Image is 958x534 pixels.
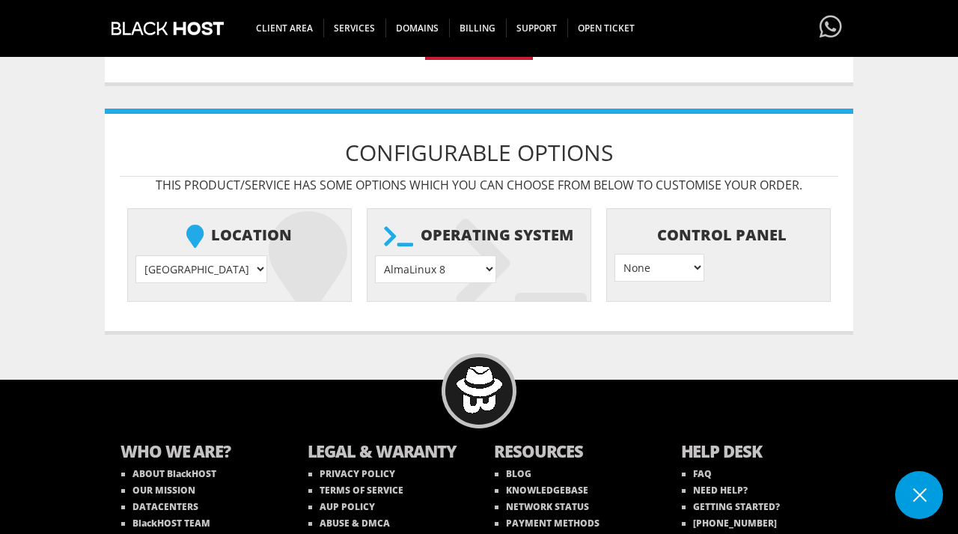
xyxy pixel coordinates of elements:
[245,19,324,37] span: CLIENT AREA
[506,19,568,37] span: Support
[308,484,403,497] a: TERMS OF SERVICE
[614,254,704,282] select: } } } }
[308,517,390,530] a: ABUSE & DMCA
[120,440,278,466] b: WHO WE ARE?
[121,484,195,497] a: OUR MISSION
[323,19,386,37] span: SERVICES
[308,500,375,513] a: AUP POLICY
[494,440,651,466] b: RESOURCES
[135,216,344,255] b: Location
[375,216,584,255] b: Operating system
[375,255,496,283] select: } } } } } } } } } } } } } } } } } } } } }
[682,500,780,513] a: GETTING STARTED?
[682,484,748,497] a: NEED HELP?
[456,366,503,413] img: BlackHOST mascont, Blacky.
[121,467,216,480] a: ABOUT BlackHOST
[120,129,838,177] h1: Configurable Options
[495,500,589,513] a: NETWORK STATUS
[121,500,198,513] a: DATACENTERS
[567,19,645,37] span: Open Ticket
[682,467,712,480] a: FAQ
[682,517,777,530] a: [PHONE_NUMBER]
[135,255,267,283] select: } } } } } }
[120,177,838,193] p: This product/service has some options which you can choose from below to customise your order.
[495,484,588,497] a: KNOWLEDGEBASE
[385,19,450,37] span: Domains
[121,517,210,530] a: BlackHOST TEAM
[308,467,395,480] a: PRIVACY POLICY
[449,19,507,37] span: Billing
[495,517,599,530] a: PAYMENT METHODS
[614,216,823,254] b: Control Panel
[308,440,465,466] b: LEGAL & WARANTY
[495,467,531,480] a: BLOG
